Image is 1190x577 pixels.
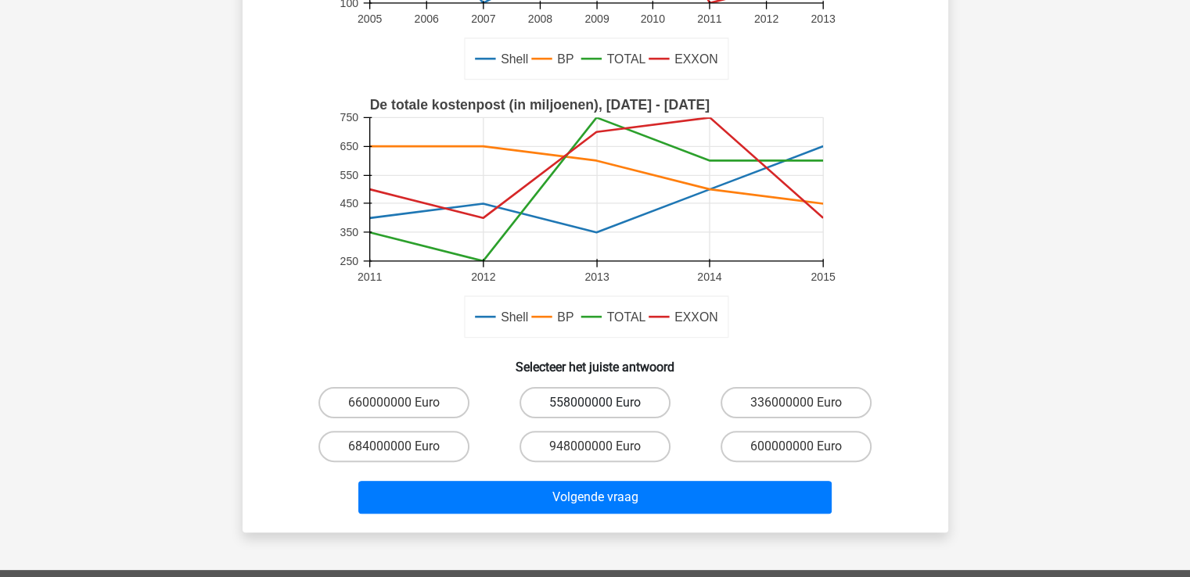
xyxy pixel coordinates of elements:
text: 2005 [357,13,381,25]
text: 2007 [471,13,495,25]
label: 684000000 Euro [318,431,469,462]
label: 600000000 Euro [721,431,872,462]
text: EXXON [674,310,717,324]
label: 948000000 Euro [520,431,670,462]
text: EXXON [674,52,717,66]
label: 336000000 Euro [721,387,872,418]
text: 350 [340,226,358,238]
text: 550 [340,169,358,181]
text: 2014 [697,271,721,283]
text: De totale kostenpost (in miljoenen), [DATE] - [DATE] [369,97,709,113]
text: TOTAL [606,52,645,66]
text: 2011 [697,13,721,25]
text: 2006 [414,13,438,25]
text: BP [557,310,573,324]
text: TOTAL [606,310,645,324]
text: 450 [340,197,358,210]
label: 558000000 Euro [520,387,670,418]
text: 2013 [584,271,609,283]
text: 2009 [584,13,609,25]
text: 250 [340,255,358,267]
h6: Selecteer het juiste antwoord [268,347,923,375]
text: 2012 [471,271,495,283]
text: Shell [501,52,528,66]
text: 650 [340,140,358,152]
text: BP [557,52,573,66]
text: 2013 [811,13,835,25]
text: 2011 [357,271,381,283]
text: 2012 [753,13,778,25]
text: 2015 [811,271,835,283]
text: 2010 [640,13,664,25]
button: Volgende vraag [358,481,832,514]
text: 2008 [527,13,552,25]
label: 660000000 Euro [318,387,469,418]
text: Shell [501,310,528,324]
text: 750 [340,111,358,124]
